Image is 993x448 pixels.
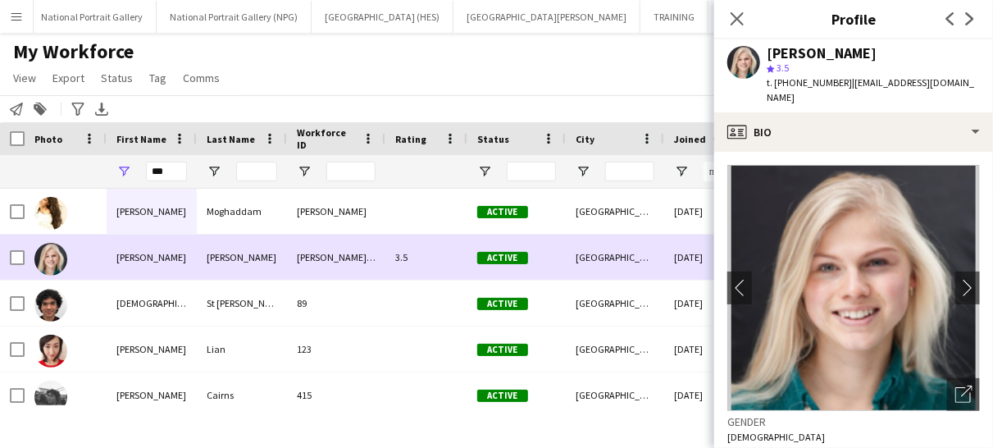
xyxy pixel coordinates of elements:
[664,235,763,280] div: [DATE]
[197,189,287,234] div: Moghaddam
[297,126,356,151] span: Workforce ID
[287,235,385,280] div: [PERSON_NAME] Olds
[576,164,590,179] button: Open Filter Menu
[176,67,226,89] a: Comms
[477,164,492,179] button: Open Filter Menu
[507,162,556,181] input: Status Filter Input
[287,327,385,372] div: 123
[116,164,131,179] button: Open Filter Menu
[34,381,67,414] img: Isabel Cairns
[395,133,426,145] span: Rating
[107,373,197,418] div: [PERSON_NAME]
[197,373,287,418] div: Cairns
[777,62,789,74] span: 3.5
[767,46,877,61] div: [PERSON_NAME]
[477,344,528,356] span: Active
[107,189,197,234] div: [PERSON_NAME]
[207,133,255,145] span: Last Name
[143,67,173,89] a: Tag
[52,71,84,85] span: Export
[477,298,528,310] span: Active
[566,189,664,234] div: [GEOGRAPHIC_DATA]
[664,327,763,372] div: [DATE]
[7,99,26,119] app-action-btn: Notify workforce
[605,162,654,181] input: City Filter Input
[727,414,980,429] h3: Gender
[107,235,197,280] div: [PERSON_NAME]
[34,197,67,230] img: Anisa Moghaddam
[287,189,385,234] div: [PERSON_NAME]
[207,164,221,179] button: Open Filter Menu
[566,281,664,326] div: [GEOGRAPHIC_DATA]
[46,67,91,89] a: Export
[34,335,67,368] img: Lisa Lian
[287,373,385,418] div: 415
[116,133,166,145] span: First Name
[727,165,980,411] img: Crew avatar or photo
[157,1,312,33] button: National Portrait Gallery (NPG)
[197,327,287,372] div: Lian
[94,67,139,89] a: Status
[566,373,664,418] div: [GEOGRAPHIC_DATA]
[326,162,376,181] input: Workforce ID Filter Input
[947,378,980,411] div: Open photos pop-in
[714,112,993,152] div: Bio
[28,1,157,33] button: National Portrait Gallery
[297,164,312,179] button: Open Filter Menu
[92,99,112,119] app-action-btn: Export XLSX
[664,373,763,418] div: [DATE]
[704,162,753,181] input: Joined Filter Input
[767,76,974,103] span: | [EMAIL_ADDRESS][DOMAIN_NAME]
[13,71,36,85] span: View
[197,281,287,326] div: St [PERSON_NAME]
[674,133,706,145] span: Joined
[149,71,166,85] span: Tag
[30,99,50,119] app-action-btn: Add to tag
[312,1,453,33] button: [GEOGRAPHIC_DATA] (HES)
[146,162,187,181] input: First Name Filter Input
[767,76,852,89] span: t. [PHONE_NUMBER]
[197,235,287,280] div: [PERSON_NAME]
[714,8,993,30] h3: Profile
[664,281,763,326] div: [DATE]
[453,1,640,33] button: [GEOGRAPHIC_DATA][PERSON_NAME]
[183,71,220,85] span: Comms
[13,39,134,64] span: My Workforce
[664,189,763,234] div: [DATE]
[34,133,62,145] span: Photo
[566,235,664,280] div: [GEOGRAPHIC_DATA]
[640,1,708,33] button: TRAINING
[477,133,509,145] span: Status
[287,281,385,326] div: 89
[477,390,528,402] span: Active
[708,1,826,33] button: National Gallery (NG)
[576,133,594,145] span: City
[477,206,528,218] span: Active
[68,99,88,119] app-action-btn: Advanced filters
[7,67,43,89] a: View
[385,235,467,280] div: 3.5
[101,71,133,85] span: Status
[34,289,67,322] img: Isaiah St Jean
[477,252,528,264] span: Active
[674,164,689,179] button: Open Filter Menu
[107,327,197,372] div: [PERSON_NAME]
[236,162,277,181] input: Last Name Filter Input
[566,327,664,372] div: [GEOGRAPHIC_DATA]
[727,431,825,443] span: [DEMOGRAPHIC_DATA]
[34,243,67,276] img: Isabella Stevenson-Olds
[107,281,197,326] div: [DEMOGRAPHIC_DATA]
